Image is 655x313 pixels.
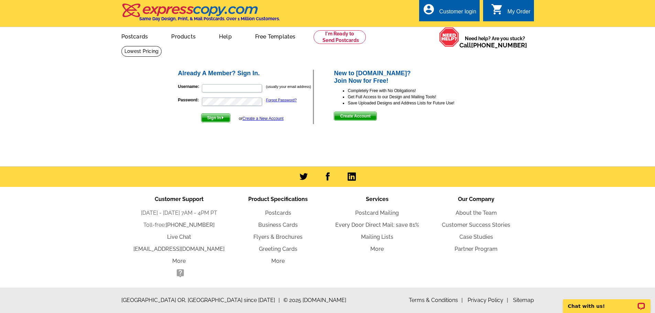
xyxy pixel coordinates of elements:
[283,296,346,304] span: © 2025 [DOMAIN_NAME]
[167,234,191,240] a: Live Chat
[423,8,476,16] a: account_circle Customer login
[178,97,201,103] label: Password:
[271,258,285,264] a: More
[455,246,498,252] a: Partner Program
[370,246,384,252] a: More
[130,221,229,229] li: Toll-free:
[468,297,508,303] a: Privacy Policy
[558,291,655,313] iframe: LiveChat chat widget
[366,196,389,202] span: Services
[409,297,463,303] a: Terms & Conditions
[459,35,531,49] span: Need help? Are you stuck?
[242,116,283,121] a: Create a New Account
[491,3,503,15] i: shopping_cart
[458,196,494,202] span: Our Company
[266,98,297,102] a: Forgot Password?
[335,222,419,228] a: Every Door Direct Mail: save 81%
[439,9,476,18] div: Customer login
[133,246,225,252] a: [EMAIL_ADDRESS][DOMAIN_NAME]
[507,9,531,18] div: My Order
[334,112,376,120] span: Create Account
[459,42,527,49] span: Call
[244,28,307,44] a: Free Templates
[442,222,510,228] a: Customer Success Stories
[201,113,230,122] button: Sign In
[459,234,493,240] a: Case Studies
[253,234,303,240] a: Flyers & Brochures
[348,94,478,100] li: Get Full Access to our Design and Mailing Tools!
[258,222,298,228] a: Business Cards
[355,210,399,216] a: Postcard Mailing
[172,258,186,264] a: More
[423,3,435,15] i: account_circle
[334,70,478,85] h2: New to [DOMAIN_NAME]? Join Now for Free!
[248,196,308,202] span: Product Specifications
[178,70,313,77] h2: Already A Member? Sign In.
[439,27,459,47] img: help
[201,114,230,122] span: Sign In
[121,296,280,304] span: [GEOGRAPHIC_DATA] OR, [GEOGRAPHIC_DATA] since [DATE]
[178,83,201,90] label: Username:
[160,28,207,44] a: Products
[139,16,280,21] h4: Same Day Design, Print, & Mail Postcards. Over 1 Million Customers.
[130,209,229,217] li: [DATE] - [DATE] 7AM - 4PM PT
[259,246,297,252] a: Greeting Cards
[265,210,291,216] a: Postcards
[348,88,478,94] li: Completely Free with No Obligations!
[266,85,311,89] small: (usually your email address)
[239,115,283,122] div: or
[513,297,534,303] a: Sitemap
[471,42,527,49] a: [PHONE_NUMBER]
[361,234,393,240] a: Mailing Lists
[456,210,497,216] a: About the Team
[348,100,478,106] li: Save Uploaded Designs and Address Lists for Future Use!
[334,112,376,121] button: Create Account
[208,28,243,44] a: Help
[166,222,215,228] a: [PHONE_NUMBER]
[491,8,531,16] a: shopping_cart My Order
[155,196,204,202] span: Customer Support
[110,28,159,44] a: Postcards
[221,116,224,119] img: button-next-arrow-white.png
[121,8,280,21] a: Same Day Design, Print, & Mail Postcards. Over 1 Million Customers.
